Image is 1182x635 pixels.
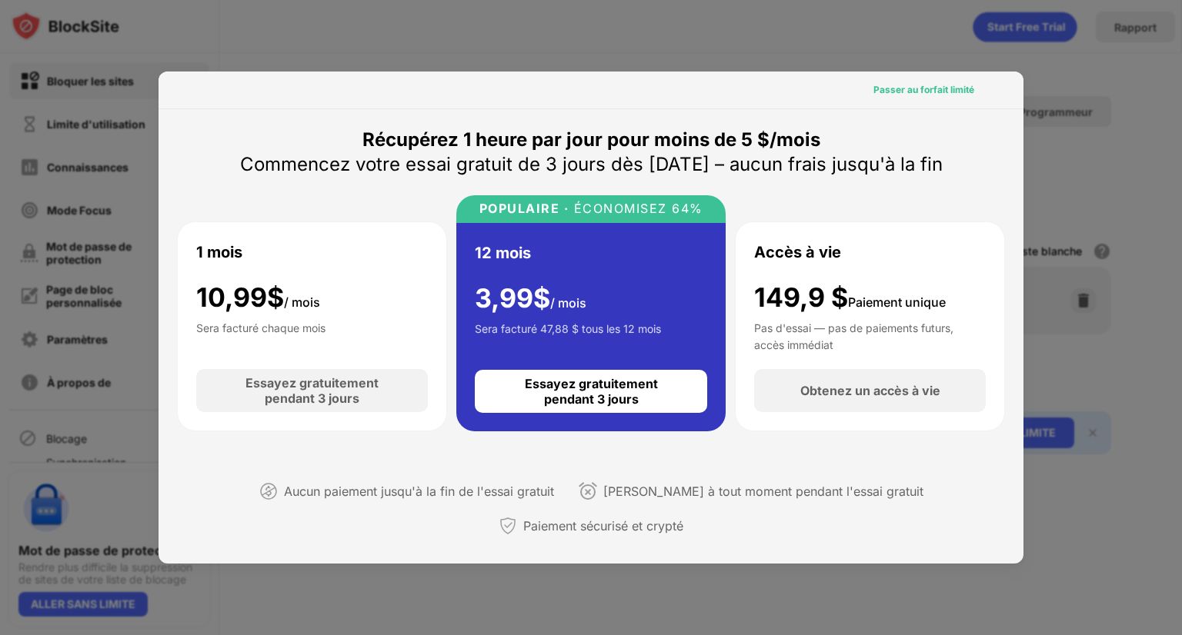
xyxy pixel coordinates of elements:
img: paiement sécurisé [499,517,517,535]
font: $ [533,282,550,314]
font: Essayez gratuitement pendant 3 jours [525,376,658,407]
font: Pas d'essai — pas de paiements futurs, accès immédiat [754,321,953,351]
font: 10,99 [196,281,267,313]
font: 12 mois [475,244,531,262]
font: Aucun paiement jusqu'à la fin de l'essai gratuit [284,484,554,499]
font: Essayez gratuitement pendant 3 jours [245,375,379,406]
font: 3,99 [475,282,533,314]
font: Récupérez 1 heure par jour pour moins de 5 $/mois [362,128,820,151]
font: Paiement unique [848,294,946,310]
font: ÉCONOMISEZ 64% [574,201,703,216]
img: annuler à tout moment [579,482,597,500]
font: / mois [550,295,586,311]
font: Commencez votre essai gratuit de 3 jours dès [DATE] – aucun frais jusqu'à la fin [240,153,943,175]
img: ne pas payer [259,482,278,500]
font: Sera facturé 47,88 $ tous les 12 mois [475,322,661,335]
font: 149,9 $ [754,281,848,313]
font: Obtenez un accès à vie [800,383,940,398]
font: Paiement sécurisé et crypté [523,518,683,534]
font: Passer au forfait limité [873,84,974,95]
font: 1 mois [196,243,242,261]
font: $ [267,281,284,313]
font: Accès à vie [754,243,841,261]
font: [PERSON_NAME] à tout moment pendant l'essai gratuit [603,484,923,499]
font: / mois [284,294,320,310]
font: POPULAIRE · [479,201,569,216]
font: Sera facturé chaque mois [196,321,326,334]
